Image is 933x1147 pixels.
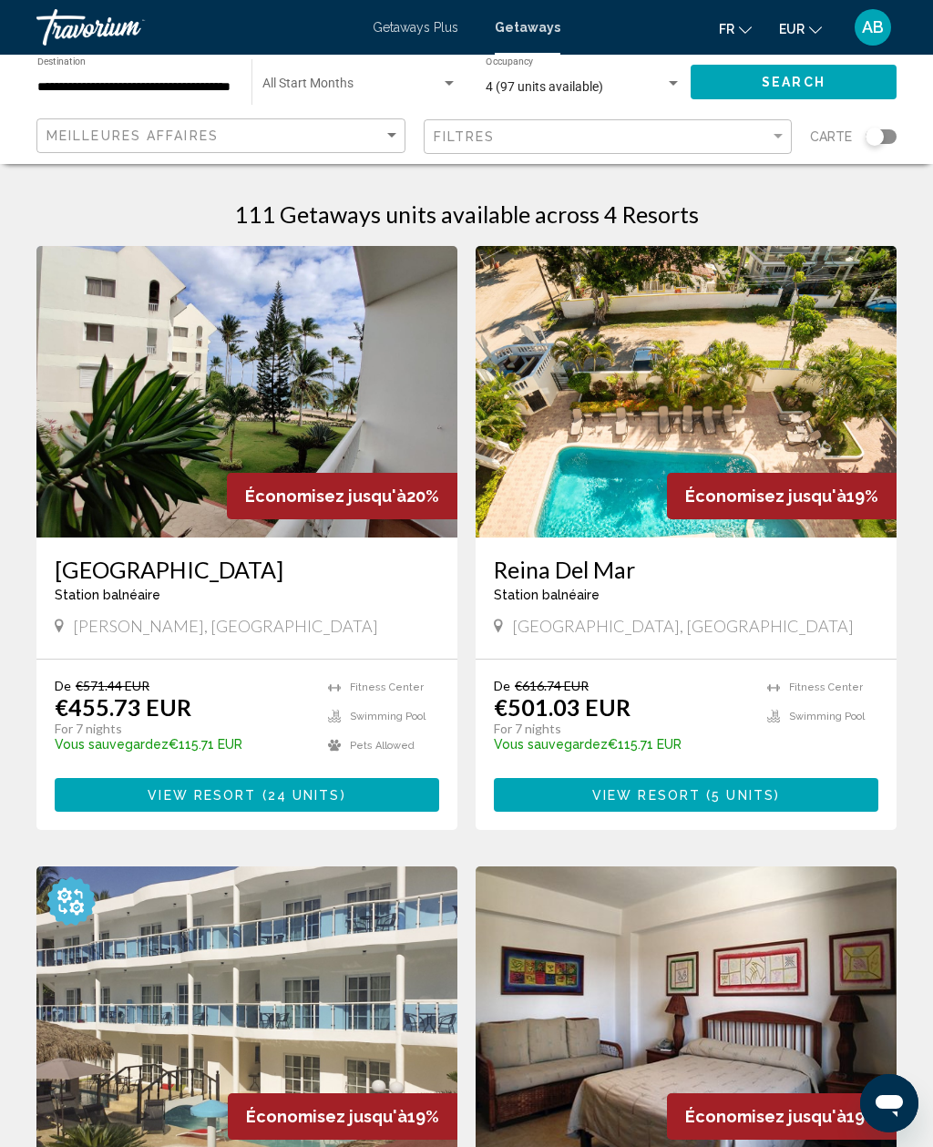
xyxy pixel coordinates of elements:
[55,678,71,693] span: De
[494,721,749,737] p: For 7 nights
[685,486,846,506] span: Économisez jusqu'à
[55,737,169,752] span: Vous sauvegardez
[424,118,793,156] button: Filter
[691,65,897,98] button: Search
[789,681,863,693] span: Fitness Center
[148,788,256,803] span: View Resort
[494,693,631,721] p: €501.03 EUR
[55,778,439,812] button: View Resort(24 units)
[849,8,897,46] button: User Menu
[495,20,560,35] a: Getaways
[55,588,160,602] span: Station balnéaire
[36,9,354,46] a: Travorium
[719,22,734,36] span: fr
[810,124,852,149] span: Carte
[789,711,865,722] span: Swimming Pool
[494,737,608,752] span: Vous sauvegardez
[862,18,884,36] span: AB
[515,678,589,693] span: €616.74 EUR
[373,20,458,35] a: Getaways Plus
[55,556,439,583] a: [GEOGRAPHIC_DATA]
[667,473,897,519] div: 19%
[494,737,749,752] p: €115.71 EUR
[719,15,752,42] button: Change language
[76,678,149,693] span: €571.44 EUR
[228,1093,457,1140] div: 19%
[476,246,897,538] img: 6936O01X.jpg
[245,486,406,506] span: Économisez jusqu'à
[350,711,425,722] span: Swimming Pool
[434,129,496,144] span: Filtres
[494,588,600,602] span: Station balnéaire
[73,616,378,636] span: [PERSON_NAME], [GEOGRAPHIC_DATA]
[234,200,699,228] h1: 111 Getaways units available across 4 Resorts
[55,737,310,752] p: €115.71 EUR
[36,246,457,538] img: 3930E01X.jpg
[55,693,191,721] p: €455.73 EUR
[779,15,822,42] button: Change currency
[762,76,825,90] span: Search
[685,1107,846,1126] span: Économisez jusqu'à
[55,721,310,737] p: For 7 nights
[592,788,701,803] span: View Resort
[46,128,219,143] span: Meilleures affaires
[256,788,345,803] span: ( )
[494,556,878,583] a: Reina Del Mar
[246,1107,407,1126] span: Économisez jusqu'à
[227,473,457,519] div: 20%
[779,22,805,36] span: EUR
[46,128,400,144] mat-select: Sort by
[350,740,415,752] span: Pets Allowed
[860,1074,918,1132] iframe: Bouton de lancement de la fenêtre de messagerie
[494,678,510,693] span: De
[268,788,341,803] span: 24 units
[494,778,878,812] button: View Resort(5 units)
[512,616,854,636] span: [GEOGRAPHIC_DATA], [GEOGRAPHIC_DATA]
[667,1093,897,1140] div: 19%
[712,788,774,803] span: 5 units
[486,79,603,94] span: 4 (97 units available)
[701,788,780,803] span: ( )
[350,681,424,693] span: Fitness Center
